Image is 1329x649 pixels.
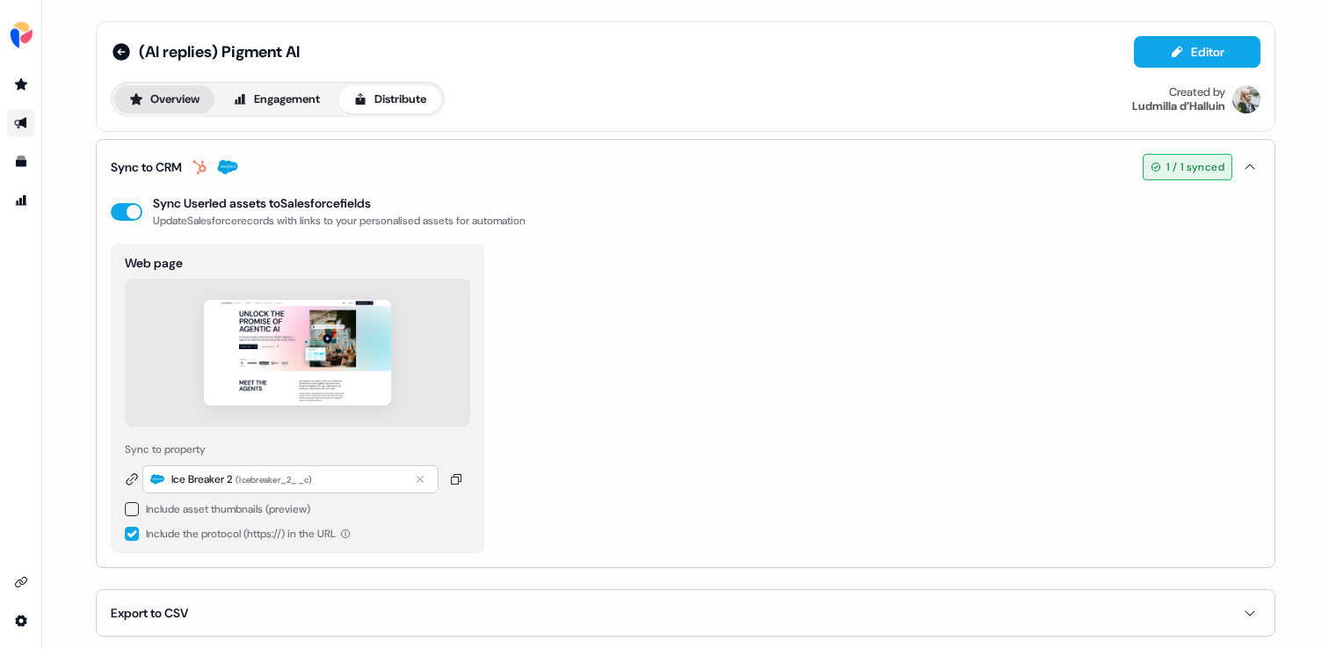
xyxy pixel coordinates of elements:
a: Go to templates [7,148,35,176]
img: asset preview [204,300,391,405]
span: Include the protocol (https://) in the URL [146,527,336,541]
a: Editor [1134,45,1260,63]
a: Go to outbound experience [7,109,35,137]
button: Overview [114,85,214,113]
div: Sync to CRM [111,158,182,176]
a: Go to prospects [7,70,35,98]
button: Sync to CRM1 / 1 synced [111,140,1260,194]
div: Ludmilla d’Halluin [1132,99,1225,113]
div: Export to CSV [111,604,188,622]
div: ( Icebreaker_2__c ) [236,472,312,488]
div: Ice Breaker 2 [171,470,232,488]
a: Go to attribution [7,186,35,215]
button: Editor [1134,36,1260,68]
div: Sync to CRM1 / 1 synced [111,194,1260,567]
span: 1 / 1 synced [1166,158,1224,176]
div: Include asset thumbnails (preview) [146,500,310,518]
div: Sync Userled assets to Salesforce fields [153,194,371,212]
img: Ludmilla [1232,85,1260,113]
span: (AI replies) Pigment AI [139,41,300,62]
div: Sync to property [125,441,470,458]
button: Distribute [338,85,441,113]
div: Created by [1169,85,1225,99]
div: Update Salesforce records with links to your personalised assets for automation [153,212,526,230]
button: Export to CSV [111,590,1260,636]
a: Go to integrations [7,568,35,596]
button: Engagement [218,85,335,113]
button: Ice Breaker 2(Icebreaker_2__c) [142,465,439,493]
a: Go to integrations [7,607,35,635]
div: Web page [125,254,470,272]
